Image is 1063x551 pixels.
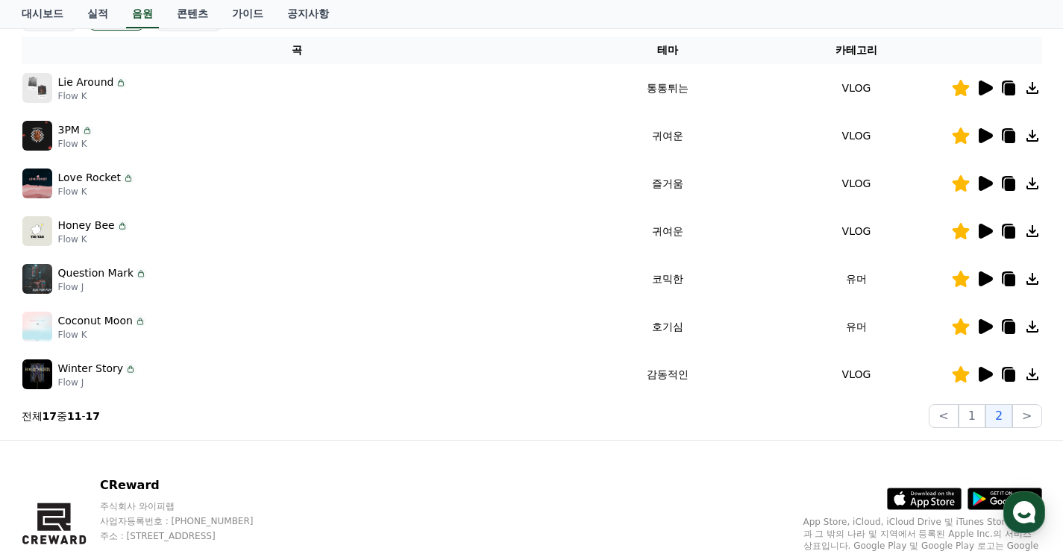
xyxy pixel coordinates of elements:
td: 유머 [762,255,950,303]
td: VLOG [762,207,950,255]
td: 통통튀는 [573,64,762,112]
th: 테마 [573,37,762,64]
td: 코믹한 [573,255,762,303]
img: music [22,73,52,103]
img: music [22,312,52,341]
td: 호기심 [573,303,762,350]
span: 대화 [137,450,154,462]
button: 2 [985,404,1012,428]
strong: 11 [67,410,81,422]
img: music [22,216,52,246]
th: 카테고리 [762,37,950,64]
p: Honey Bee [58,218,115,233]
span: 홈 [47,450,56,462]
p: CReward [100,476,282,494]
strong: 17 [43,410,57,422]
td: 귀여운 [573,112,762,160]
p: Flow J [58,377,137,388]
p: Love Rocket [58,170,122,186]
td: 즐거움 [573,160,762,207]
p: 주식회사 와이피랩 [100,500,282,512]
td: VLOG [762,350,950,398]
p: 3PM [58,122,80,138]
p: Question Mark [58,265,134,281]
p: Flow K [58,186,135,198]
p: Flow J [58,281,148,293]
button: < [929,404,958,428]
p: Winter Story [58,361,124,377]
td: VLOG [762,160,950,207]
img: music [22,169,52,198]
p: Flow K [58,329,146,341]
p: Lie Around [58,75,114,90]
p: 전체 중 - [22,409,101,424]
span: 설정 [231,450,248,462]
p: 주소 : [STREET_ADDRESS] [100,530,282,542]
button: 1 [959,404,985,428]
p: Coconut Moon [58,313,133,329]
th: 곡 [22,37,574,64]
button: > [1012,404,1041,428]
p: Flow K [58,233,128,245]
td: 유머 [762,303,950,350]
p: 사업자등록번호 : [PHONE_NUMBER] [100,515,282,527]
p: Flow K [58,138,93,150]
p: Flow K [58,90,128,102]
img: music [22,121,52,151]
a: 설정 [192,427,286,465]
a: 대화 [98,427,192,465]
td: VLOG [762,112,950,160]
img: music [22,264,52,294]
td: 감동적인 [573,350,762,398]
strong: 17 [86,410,100,422]
a: 홈 [4,427,98,465]
td: 귀여운 [573,207,762,255]
img: music [22,359,52,389]
td: VLOG [762,64,950,112]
